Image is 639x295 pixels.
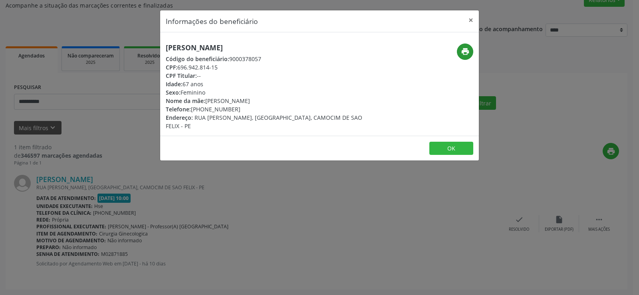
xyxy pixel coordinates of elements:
[463,10,479,30] button: Close
[166,16,258,26] h5: Informações do beneficiário
[166,105,191,113] span: Telefone:
[166,63,177,71] span: CPF:
[166,114,193,121] span: Endereço:
[166,97,367,105] div: [PERSON_NAME]
[166,44,367,52] h5: [PERSON_NAME]
[166,80,183,88] span: Idade:
[461,47,470,56] i: print
[166,55,367,63] div: 9000378057
[166,55,229,63] span: Código do beneficiário:
[166,80,367,88] div: 67 anos
[166,72,197,79] span: CPF Titular:
[166,97,205,105] span: Nome da mãe:
[166,71,367,80] div: --
[166,114,362,130] span: RUA [PERSON_NAME], [GEOGRAPHIC_DATA], CAMOCIM DE SAO FELIX - PE
[166,105,367,113] div: [PHONE_NUMBER]
[166,88,367,97] div: Feminino
[166,63,367,71] div: 696.942.814-15
[166,89,181,96] span: Sexo:
[457,44,473,60] button: print
[429,142,473,155] button: OK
